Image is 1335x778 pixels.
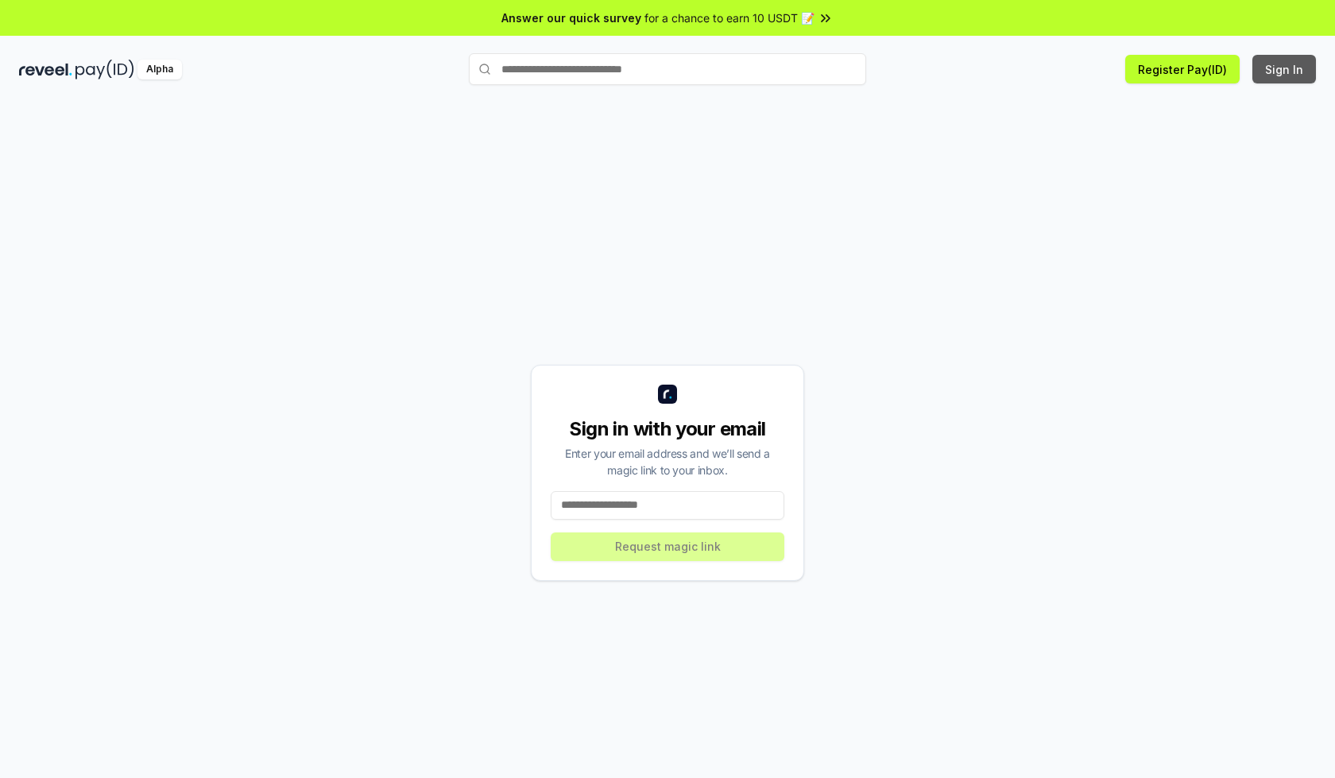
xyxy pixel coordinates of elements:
span: for a chance to earn 10 USDT 📝 [644,10,815,26]
div: Enter your email address and we’ll send a magic link to your inbox. [551,445,784,478]
button: Register Pay(ID) [1125,55,1240,83]
img: logo_small [658,385,677,404]
span: Answer our quick survey [501,10,641,26]
button: Sign In [1252,55,1316,83]
div: Sign in with your email [551,416,784,442]
img: pay_id [75,60,134,79]
div: Alpha [137,60,182,79]
img: reveel_dark [19,60,72,79]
